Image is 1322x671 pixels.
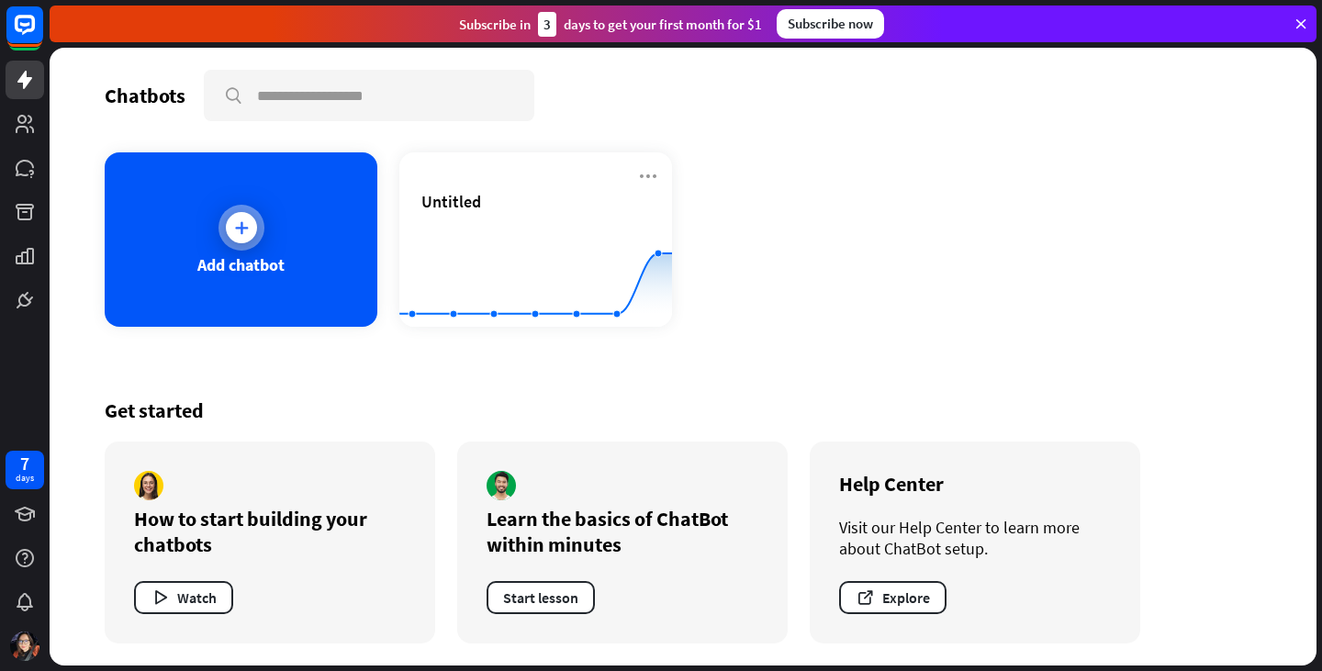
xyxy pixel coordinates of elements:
[487,471,516,500] img: author
[777,9,884,39] div: Subscribe now
[839,517,1111,559] div: Visit our Help Center to learn more about ChatBot setup.
[105,397,1261,423] div: Get started
[459,12,762,37] div: Subscribe in days to get your first month for $1
[134,581,233,614] button: Watch
[15,7,70,62] button: Open LiveChat chat widget
[6,451,44,489] a: 7 days
[197,254,285,275] div: Add chatbot
[487,506,758,557] div: Learn the basics of ChatBot within minutes
[839,581,947,614] button: Explore
[105,83,185,108] div: Chatbots
[421,191,481,212] span: Untitled
[16,472,34,485] div: days
[134,506,406,557] div: How to start building your chatbots
[20,455,29,472] div: 7
[839,471,1111,497] div: Help Center
[487,581,595,614] button: Start lesson
[538,12,556,37] div: 3
[134,471,163,500] img: author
